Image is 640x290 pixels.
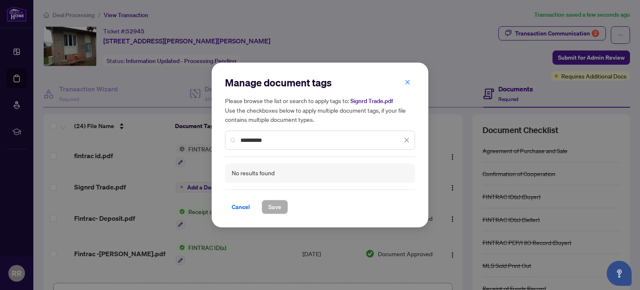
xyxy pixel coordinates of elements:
[232,169,275,178] div: No results found
[225,76,415,89] h2: Manage document tags
[607,261,632,286] button: Open asap
[262,200,288,214] button: Save
[404,137,410,143] span: close
[225,200,257,214] button: Cancel
[225,96,415,124] h5: Please browse the list or search to apply tags to: Use the checkboxes below to apply multiple doc...
[350,97,393,105] span: Signrd Trade.pdf
[232,200,250,214] span: Cancel
[405,79,410,85] span: close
